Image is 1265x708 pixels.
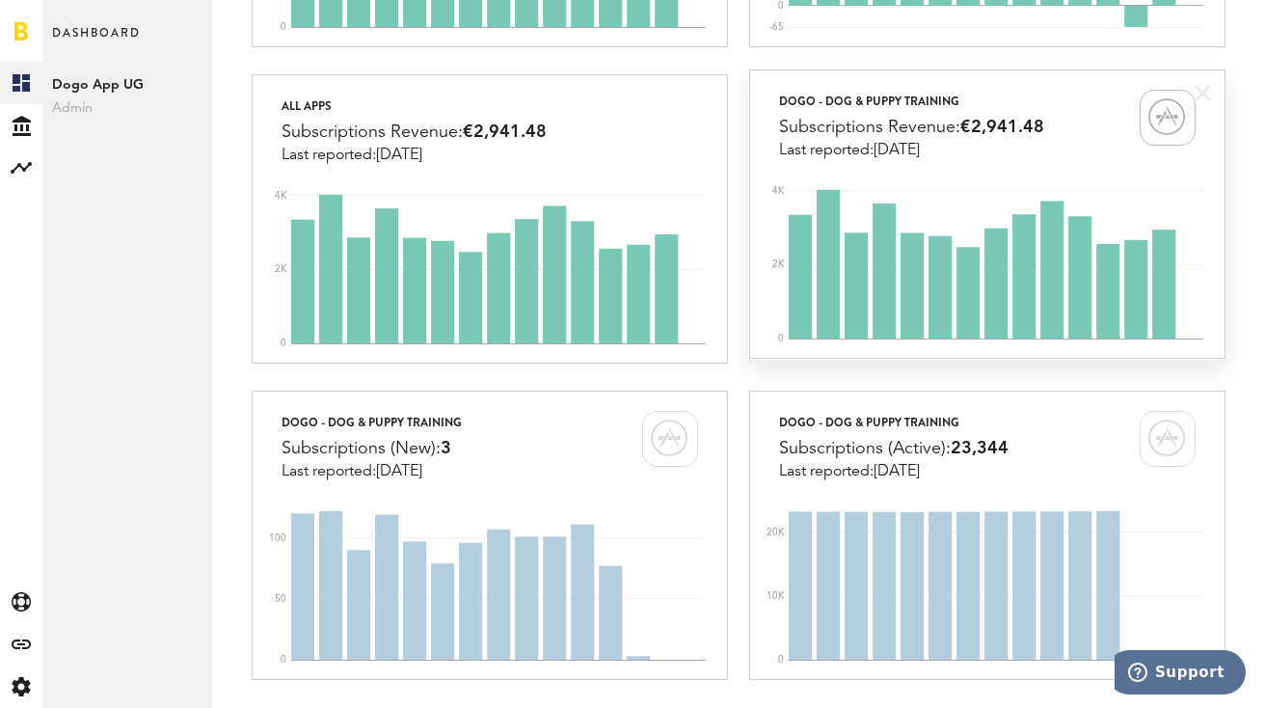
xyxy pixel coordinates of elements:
text: 4K [772,186,785,196]
text: 0 [778,334,784,343]
img: card-marketplace-itunes.svg [1140,411,1196,467]
span: [DATE] [874,143,920,158]
text: 4K [275,191,287,201]
text: 20K [767,529,785,538]
text: 2K [275,265,287,275]
div: Subscriptions Revenue: [779,113,1044,142]
text: 10K [767,592,785,602]
text: 100 [269,533,286,543]
span: 23,344 [951,440,1009,457]
span: €2,941.48 [463,123,547,141]
div: Last reported: [779,463,1009,480]
span: [DATE] [874,464,920,479]
text: 0 [281,339,286,348]
img: card-marketplace-itunes.svg [642,411,698,467]
div: Subscriptions (New): [282,434,462,463]
div: Last reported: [282,147,547,164]
div: Subscriptions Revenue: [282,118,547,147]
text: 0 [778,1,784,11]
span: 3 [441,440,451,457]
div: Dogo - Dog & Puppy Training [282,411,462,434]
div: Last reported: [779,142,1044,159]
div: Dogo - Dog & Puppy Training [779,411,1009,434]
span: €2,941.48 [960,119,1044,136]
span: [DATE] [376,464,422,479]
text: -65 [769,22,784,32]
div: Dogo - Dog & Puppy Training [779,90,1044,113]
span: Admin [52,96,202,120]
iframe: Opens a widget where you can find more information [1115,650,1246,698]
span: [DATE] [376,148,422,163]
span: Dashboard [52,21,141,62]
text: 0 [281,22,286,32]
img: card-marketplace-itunes.svg [1140,90,1196,146]
text: 50 [275,594,286,604]
text: 0 [281,656,286,666]
text: 2K [772,260,785,270]
text: 0 [778,656,784,666]
div: Subscriptions (Active): [779,434,1009,463]
div: All apps [282,95,547,118]
span: Dogo App UG [52,73,202,96]
div: Last reported: [282,463,462,480]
